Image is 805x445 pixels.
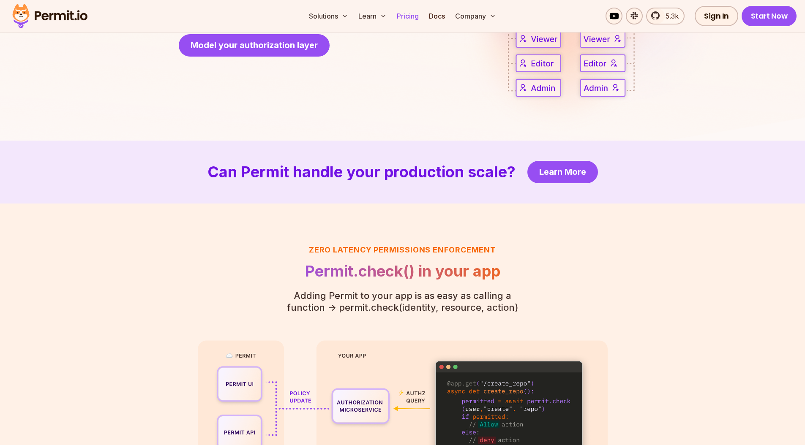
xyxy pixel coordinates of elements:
a: Pricing [393,8,422,24]
button: Learn [355,8,390,24]
h3: Zero latency Permissions enforcement [274,244,532,256]
span: 5.3k [660,11,679,21]
button: Solutions [306,8,352,24]
a: Docs [426,8,448,24]
span: Model your authorization layer [191,39,318,51]
button: Company [452,8,499,24]
p: Adding Permit to your app is as easy as calling a function - > permit.check(identity, resource, a... [274,290,532,313]
h2: Can Permit handle your production scale? [207,163,516,180]
a: Learn More [527,161,598,183]
a: Model your authorization layer [179,34,330,57]
a: Start Now [742,6,797,26]
a: Sign In [695,6,738,26]
a: 5.3k [646,8,685,24]
h2: Permit.check() in your app [274,263,532,279]
img: Permit logo [8,2,91,30]
span: Learn More [539,166,586,178]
